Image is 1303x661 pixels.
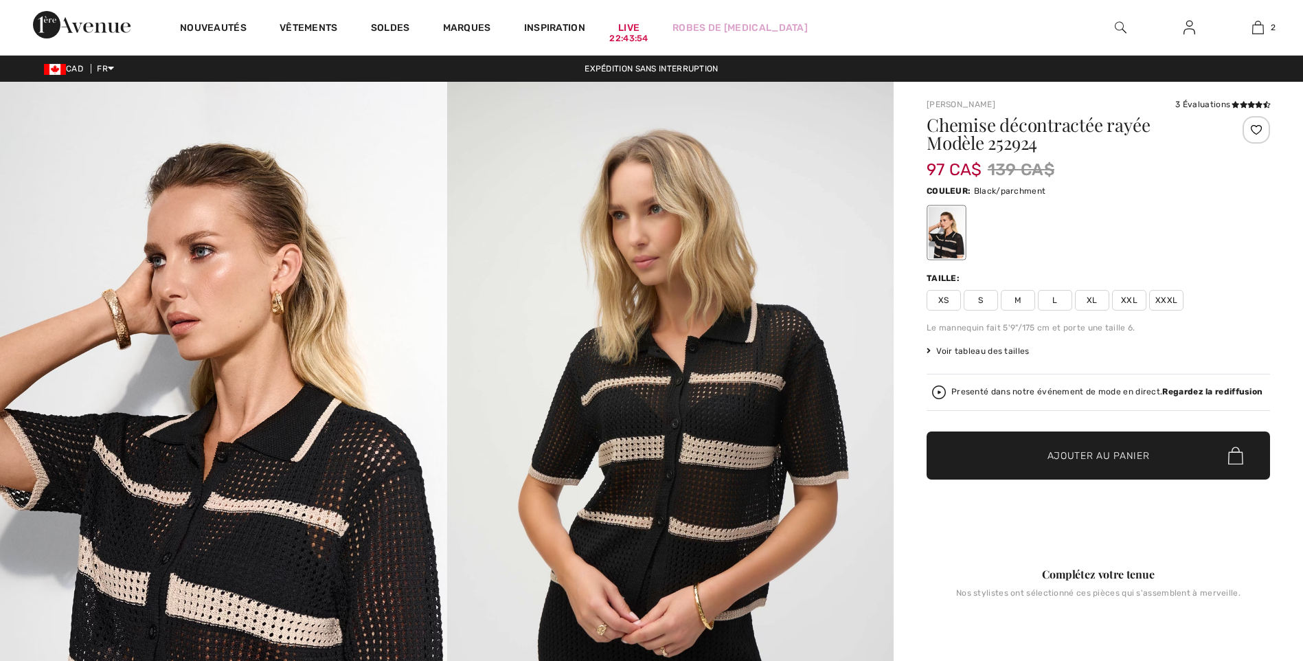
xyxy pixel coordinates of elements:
[1271,21,1276,34] span: 2
[443,22,491,36] a: Marques
[927,432,1270,480] button: Ajouter au panier
[1047,449,1150,463] span: Ajouter au panier
[964,290,998,311] span: S
[974,186,1046,196] span: Black/parchment
[672,21,808,35] a: Robes de [MEDICAL_DATA]
[927,272,962,284] div: Taille:
[1075,290,1109,311] span: XL
[988,157,1054,182] span: 139 CA$
[927,186,971,196] span: Couleur:
[929,207,964,258] div: Black/parchment
[1149,290,1183,311] span: XXXL
[280,22,338,36] a: Vêtements
[1228,447,1243,464] img: Bag.svg
[1172,19,1206,36] a: Se connecter
[932,385,946,399] img: Regardez la rediffusion
[618,21,639,35] a: Live22:43:54
[927,588,1270,609] div: Nos stylistes ont sélectionné ces pièces qui s'assemblent à merveille.
[927,116,1213,152] h1: Chemise décontractée rayée Modèle 252924
[1038,290,1072,311] span: L
[609,32,648,45] div: 22:43:54
[1183,19,1195,36] img: Mes infos
[927,345,1030,357] span: Voir tableau des tailles
[927,290,961,311] span: XS
[33,11,131,38] img: 1ère Avenue
[1115,19,1126,36] img: recherche
[180,22,247,36] a: Nouveautés
[951,388,1262,396] div: Presenté dans notre événement de mode en direct.
[44,64,89,74] span: CAD
[927,146,982,179] span: 97 CA$
[44,64,66,75] img: Canadian Dollar
[1224,19,1291,36] a: 2
[1001,290,1035,311] span: M
[1175,98,1270,111] div: 3 Évaluations
[927,100,995,109] a: [PERSON_NAME]
[1162,387,1262,396] strong: Regardez la rediffusion
[927,322,1270,334] div: Le mannequin fait 5'9"/175 cm et porte une taille 6.
[927,566,1270,583] div: Complétez votre tenue
[97,64,114,74] span: FR
[1252,19,1264,36] img: Mon panier
[371,22,410,36] a: Soldes
[524,22,585,36] span: Inspiration
[1112,290,1146,311] span: XXL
